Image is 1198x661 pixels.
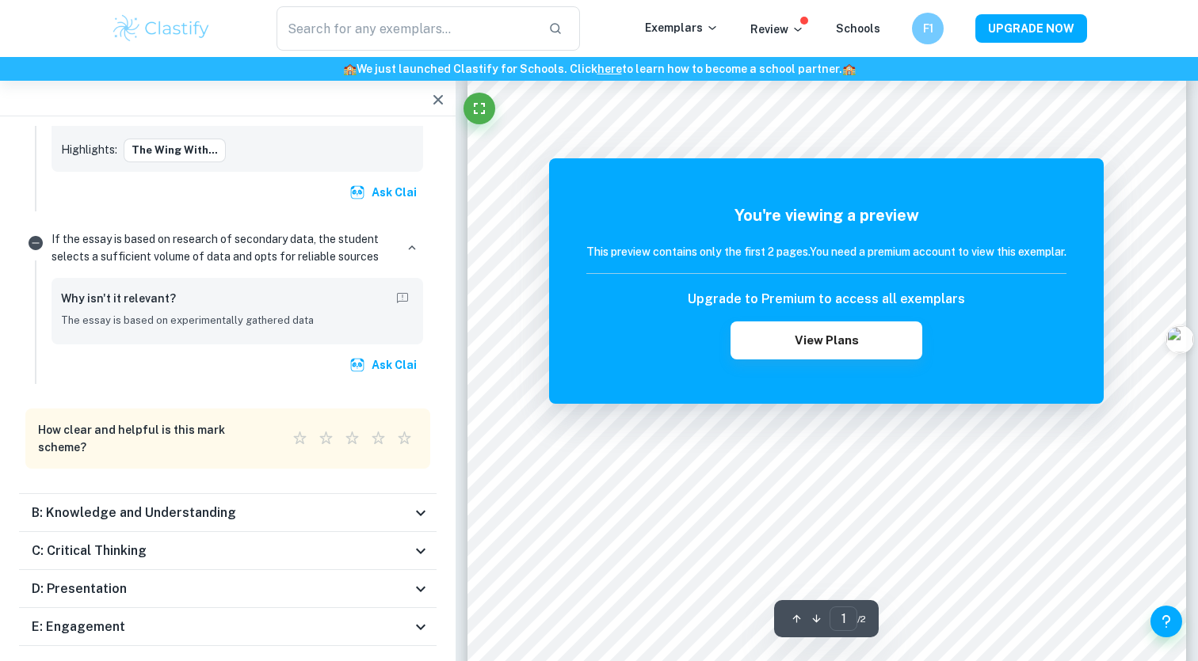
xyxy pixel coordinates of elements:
button: Help and Feedback [1150,606,1182,637]
button: Ask Clai [346,351,423,379]
div: D: Presentation [19,570,437,608]
p: The essay is based on experimentally gathered data [61,313,414,329]
p: Review [750,21,804,38]
button: The wing with... [124,139,226,162]
div: B: Knowledge and Understanding [19,494,437,532]
img: clai.svg [349,184,365,200]
div: E: Engagement [19,608,437,646]
span: / 2 [857,612,866,626]
a: Schools [836,22,880,35]
h6: We just launched Clastify for Schools. Click to learn how to become a school partner. [3,60,1195,78]
button: View Plans [731,321,922,359]
h6: How clear and helpful is this mark scheme? [38,421,268,456]
a: here [597,63,622,75]
h6: Upgrade to Premium to access all exemplars [688,290,965,309]
button: Fullscreen [464,93,495,124]
p: Exemplars [645,19,719,36]
button: UPGRADE NOW [975,14,1087,43]
p: Highlights: [61,141,117,158]
h5: You're viewing a preview [586,203,1066,227]
button: F1 [912,13,944,44]
span: 🏫 [842,63,856,75]
h6: C: Critical Thinking [32,541,147,560]
h6: Why isn't it relevant? [61,290,176,307]
h6: E: Engagement [32,617,125,636]
h6: D: Presentation [32,579,127,598]
img: Clastify logo [111,13,212,44]
button: Report mistake/confusion [391,287,414,310]
p: If the essay is based on research of secondary data, the student selects a sufficient volume of d... [52,230,395,265]
h6: This preview contains only the first 2 pages. You need a premium account to view this exemplar. [586,243,1066,260]
img: clai.svg [349,357,365,373]
input: Search for any exemplars... [277,6,536,51]
button: Ask Clai [346,178,423,207]
span: 🏫 [343,63,357,75]
h6: B: Knowledge and Understanding [32,503,236,522]
div: C: Critical Thinking [19,532,437,570]
svg: Not relevant [26,234,45,253]
h6: F1 [919,20,937,37]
